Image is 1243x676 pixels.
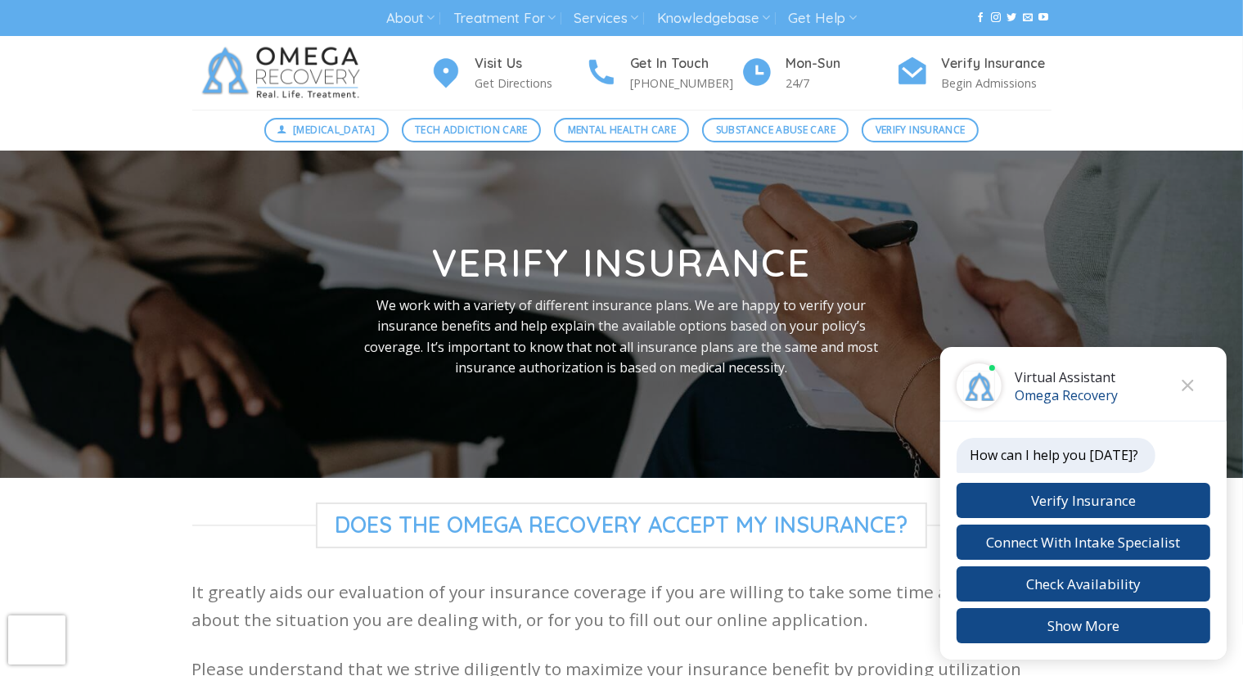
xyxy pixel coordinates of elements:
p: 24/7 [786,74,896,92]
h4: Verify Insurance [942,53,1052,74]
a: Follow on Twitter [1007,12,1017,24]
a: Substance Abuse Care [702,118,849,142]
a: Tech Addiction Care [402,118,542,142]
span: Substance Abuse Care [716,122,835,137]
a: Treatment For [453,3,556,34]
a: About [386,3,435,34]
p: Get Directions [475,74,585,92]
a: Follow on YouTube [1038,12,1048,24]
p: [PHONE_NUMBER] [631,74,741,92]
img: Omega Recovery [192,36,376,110]
a: Follow on Facebook [975,12,985,24]
p: Begin Admissions [942,74,1052,92]
a: Visit Us Get Directions [430,53,585,93]
p: It greatly aids our evaluation of your insurance coverage if you are willing to take some time an... [192,579,1052,633]
a: Send us an email [1023,12,1033,24]
a: Verify Insurance [862,118,979,142]
h4: Visit Us [475,53,585,74]
a: Verify Insurance Begin Admissions [896,53,1052,93]
a: Follow on Instagram [991,12,1001,24]
a: Get Help [789,3,857,34]
span: Verify Insurance [876,122,966,137]
a: Mental Health Care [554,118,689,142]
a: Knowledgebase [657,3,770,34]
h4: Mon-Sun [786,53,896,74]
span: Tech Addiction Care [415,122,528,137]
a: Get In Touch [PHONE_NUMBER] [585,53,741,93]
h4: Get In Touch [631,53,741,74]
strong: Verify Insurance [432,239,811,286]
span: [MEDICAL_DATA] [293,122,375,137]
span: Does The Omega Recovery Accept My Insurance? [316,502,928,548]
span: Mental Health Care [568,122,676,137]
a: Services [574,3,638,34]
a: [MEDICAL_DATA] [264,118,389,142]
p: We work with a variety of different insurance plans. We are happy to verify your insurance benefi... [357,295,887,379]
